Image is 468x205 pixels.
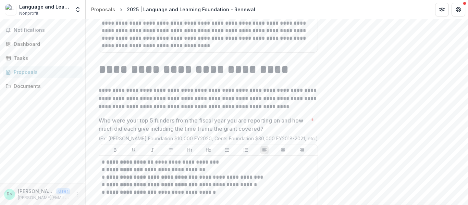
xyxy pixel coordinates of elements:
[18,195,70,201] p: [PERSON_NAME][EMAIL_ADDRESS][PERSON_NAME][DOMAIN_NAME]
[242,146,250,154] button: Ordered List
[14,27,80,33] span: Notifications
[14,54,77,62] div: Tasks
[452,3,465,16] button: Get Help
[167,146,175,154] button: Strike
[5,4,16,15] img: Language and Learning Foundation
[18,188,53,195] p: [PERSON_NAME] <[PERSON_NAME][EMAIL_ADDRESS][PERSON_NAME][DOMAIN_NAME]>
[130,146,138,154] button: Underline
[260,146,269,154] button: Align Left
[14,68,77,76] div: Proposals
[99,116,308,133] p: Who were your top 5 funders from the fiscal year you are reporting on and how much did each give ...
[111,146,119,154] button: Bold
[14,82,77,90] div: Documents
[56,188,70,194] p: User
[3,38,83,50] a: Dashboard
[7,192,12,196] div: Rupinder Chahal <rupinder.chahal@languageandlearningfoundation.org>
[204,146,212,154] button: Heading 2
[91,6,115,13] div: Proposals
[3,66,83,78] a: Proposals
[73,3,83,16] button: Open entity switcher
[3,25,83,36] button: Notifications
[186,146,194,154] button: Heading 1
[279,146,287,154] button: Align Center
[19,10,38,16] span: Nonprofit
[148,146,157,154] button: Italicize
[223,146,231,154] button: Bullet List
[19,3,70,10] div: Language and Learning Foundation
[88,4,118,14] a: Proposals
[435,3,449,16] button: Partners
[99,136,318,144] div: (Ex: [PERSON_NAME] Foundation $10,000 FY2020, Cents Foundation $30,000 FY2018-2021, etc.)
[3,52,83,64] a: Tasks
[88,4,258,14] nav: breadcrumb
[73,190,81,198] button: More
[298,146,306,154] button: Align Right
[14,40,77,48] div: Dashboard
[3,80,83,92] a: Documents
[127,6,255,13] div: 2025 | Language and Learning Foundation - Renewal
